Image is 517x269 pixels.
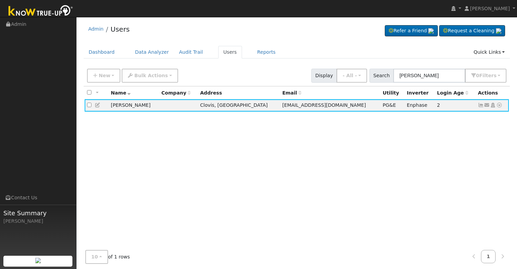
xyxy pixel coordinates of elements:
div: Utility [383,89,402,97]
img: Know True-Up [5,4,76,19]
span: [EMAIL_ADDRESS][DOMAIN_NAME] [282,102,366,108]
a: Users [218,46,242,58]
button: - All - [337,69,367,83]
img: retrieve [35,258,41,263]
span: Enphase [407,102,427,108]
input: Search [393,69,465,83]
a: Request a Cleaning [439,25,505,37]
img: retrieve [496,28,501,34]
button: New [87,69,121,83]
div: Address [200,89,278,97]
div: Actions [478,89,506,97]
a: Refer a Friend [385,25,438,37]
span: s [494,73,496,78]
a: Admin [88,26,104,32]
div: [PERSON_NAME] [3,218,73,225]
a: fahmy_attia@yahoo.com [484,102,490,109]
span: 10 [91,254,98,259]
span: Email [282,90,301,96]
button: 10 [85,250,108,264]
span: 09/29/2025 11:13:09 AM [437,102,440,108]
span: Site Summary [3,208,73,218]
span: [PERSON_NAME] [470,6,510,11]
button: 0Filters [465,69,506,83]
span: Bulk Actions [134,73,168,78]
button: Bulk Actions [122,69,178,83]
span: Filter [479,73,497,78]
span: Company name [161,90,191,96]
td: Clovis, [GEOGRAPHIC_DATA] [198,99,280,112]
span: PG&E [383,102,396,108]
a: Data Analyzer [130,46,174,58]
a: Reports [252,46,281,58]
span: Name [111,90,131,96]
span: Search [369,69,394,83]
a: Dashboard [84,46,120,58]
a: Audit Trail [174,46,208,58]
span: New [99,73,110,78]
span: Days since last login [437,90,468,96]
a: Show Graph [478,102,484,108]
td: [PERSON_NAME] [108,99,159,112]
a: Edit User [95,102,101,108]
span: of 1 rows [85,250,130,264]
span: Display [311,69,337,83]
div: Inverter [407,89,432,97]
a: Users [110,25,130,33]
a: Login As [490,102,496,108]
img: retrieve [428,28,434,34]
a: 1 [481,250,496,263]
a: Other actions [496,102,502,109]
a: Quick Links [468,46,510,58]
